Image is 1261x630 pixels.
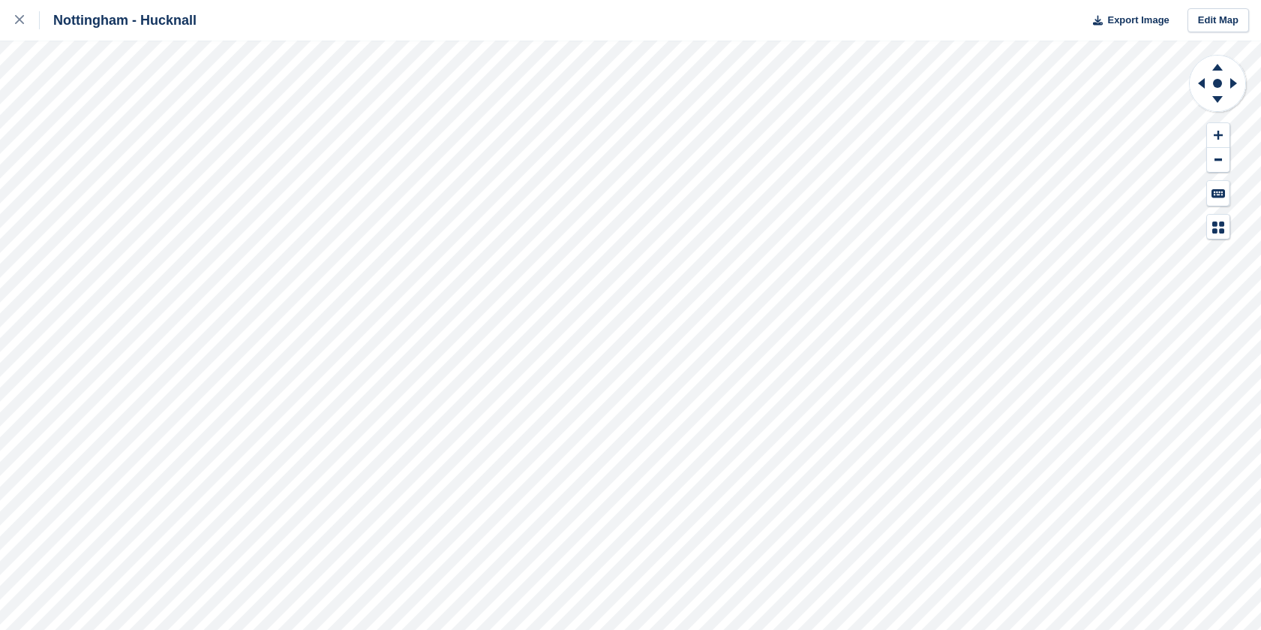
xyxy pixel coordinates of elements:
button: Zoom In [1207,123,1229,148]
button: Keyboard Shortcuts [1207,181,1229,206]
button: Zoom Out [1207,148,1229,173]
button: Export Image [1084,8,1169,33]
button: Map Legend [1207,215,1229,240]
a: Edit Map [1187,8,1249,33]
span: Export Image [1107,13,1169,28]
div: Nottingham - Hucknall [40,11,197,29]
